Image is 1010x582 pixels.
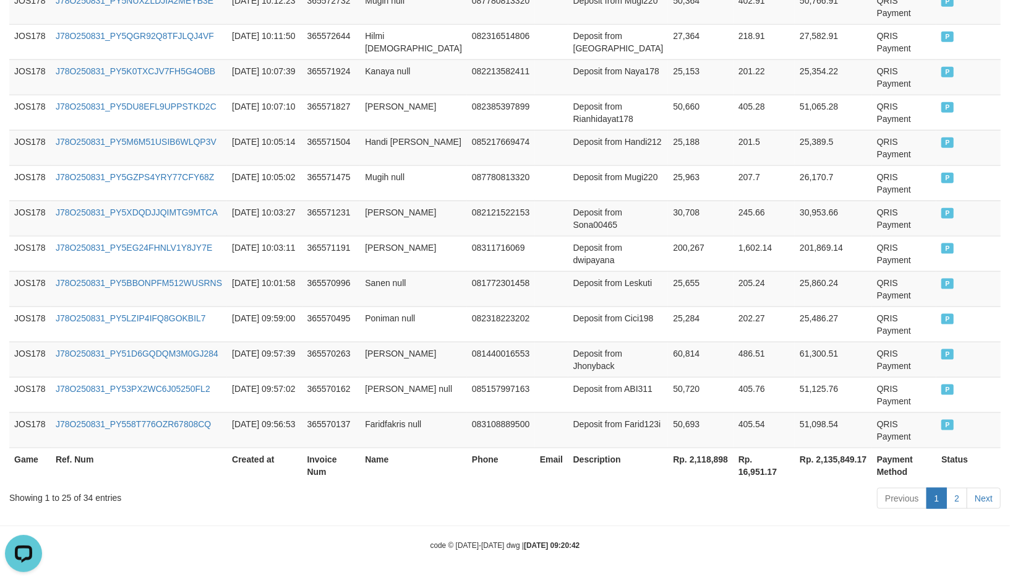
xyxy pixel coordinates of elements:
[227,201,302,236] td: [DATE] 10:03:27
[227,236,302,271] td: [DATE] 10:03:11
[56,66,215,76] a: J78O250831_PY5K0TXCJV7FH5G4OBB
[668,59,733,95] td: 25,153
[795,201,872,236] td: 30,953.66
[227,59,302,95] td: [DATE] 10:07:39
[360,24,467,59] td: Hilmi [DEMOGRAPHIC_DATA]
[795,412,872,448] td: 51,098.54
[56,207,218,217] a: J78O250831_PY5XDQDJJQIMTG9MTCA
[941,420,954,430] span: PAID
[467,448,535,483] th: Phone
[467,201,535,236] td: 082121522153
[302,24,361,59] td: 365572644
[568,236,669,271] td: Deposit from dwipayana
[568,59,669,95] td: Deposit from Naya178
[302,165,361,201] td: 365571475
[734,59,795,95] td: 201.22
[872,271,937,306] td: QRIS Payment
[467,24,535,59] td: 082316514806
[872,95,937,130] td: QRIS Payment
[56,31,214,41] a: J78O250831_PY5QGR92Q8TFJLQJ4VF
[941,314,954,324] span: PAID
[568,24,669,59] td: Deposit from [GEOGRAPHIC_DATA]
[795,342,872,377] td: 61,300.51
[668,271,733,306] td: 25,655
[734,24,795,59] td: 218.91
[467,342,535,377] td: 081440016553
[941,243,954,254] span: PAID
[668,342,733,377] td: 60,814
[941,173,954,183] span: PAID
[9,236,51,271] td: JOS178
[734,306,795,342] td: 202.27
[941,137,954,148] span: PAID
[360,236,467,271] td: [PERSON_NAME]
[227,95,302,130] td: [DATE] 10:07:10
[56,349,218,358] a: J78O250831_PY51D6GQDQM3M0GJ284
[568,412,669,448] td: Deposit from Farid123i
[734,236,795,271] td: 1,602.14
[227,24,302,59] td: [DATE] 10:11:50
[9,487,411,504] div: Showing 1 to 25 of 34 entries
[795,448,872,483] th: Rp. 2,135,849.17
[795,236,872,271] td: 201,869.14
[872,130,937,165] td: QRIS Payment
[227,448,302,483] th: Created at
[967,488,1001,509] a: Next
[941,384,954,395] span: PAID
[360,271,467,306] td: Sanen null
[668,165,733,201] td: 25,963
[568,95,669,130] td: Deposit from Rianhidayat178
[360,412,467,448] td: Faridfakris null
[360,306,467,342] td: Poniman null
[9,448,51,483] th: Game
[941,32,954,42] span: PAID
[9,24,51,59] td: JOS178
[872,236,937,271] td: QRIS Payment
[227,377,302,412] td: [DATE] 09:57:02
[734,201,795,236] td: 245.66
[467,165,535,201] td: 087780813320
[360,130,467,165] td: Handi [PERSON_NAME]
[9,95,51,130] td: JOS178
[872,377,937,412] td: QRIS Payment
[360,377,467,412] td: [PERSON_NAME] null
[668,448,733,483] th: Rp. 2,118,898
[734,342,795,377] td: 486.51
[734,130,795,165] td: 201.5
[360,95,467,130] td: [PERSON_NAME]
[668,412,733,448] td: 50,693
[734,412,795,448] td: 405.54
[795,59,872,95] td: 25,354.22
[227,130,302,165] td: [DATE] 10:05:14
[877,488,927,509] a: Previous
[302,271,361,306] td: 365570996
[302,448,361,483] th: Invoice Num
[467,236,535,271] td: 08311716069
[668,95,733,130] td: 50,660
[9,271,51,306] td: JOS178
[302,95,361,130] td: 365571827
[430,541,580,550] small: code © [DATE]-[DATE] dwg |
[872,412,937,448] td: QRIS Payment
[9,377,51,412] td: JOS178
[927,488,948,509] a: 1
[227,412,302,448] td: [DATE] 09:56:53
[668,24,733,59] td: 27,364
[941,102,954,113] span: PAID
[9,165,51,201] td: JOS178
[872,342,937,377] td: QRIS Payment
[941,67,954,77] span: PAID
[872,201,937,236] td: QRIS Payment
[9,59,51,95] td: JOS178
[941,208,954,219] span: PAID
[524,541,580,550] strong: [DATE] 09:20:42
[946,488,967,509] a: 2
[360,165,467,201] td: Mugih null
[467,306,535,342] td: 082318223202
[56,172,215,182] a: J78O250831_PY5GZPS4YRY77CFY68Z
[795,165,872,201] td: 26,170.7
[936,448,1001,483] th: Status
[302,377,361,412] td: 365570162
[568,130,669,165] td: Deposit from Handi212
[734,448,795,483] th: Rp. 16,951.17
